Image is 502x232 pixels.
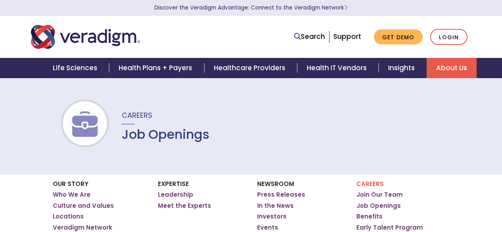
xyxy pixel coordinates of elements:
[53,213,84,220] a: Locations
[427,58,477,78] a: About Us
[109,58,204,78] a: Health Plans + Payers
[53,224,112,232] a: Veradigm Network
[158,191,193,199] a: Leadership
[297,58,379,78] a: Health IT Vendors
[257,213,287,220] a: Investors
[204,58,297,78] a: Healthcare Providers
[294,31,325,42] a: Search
[257,202,294,210] a: In the News
[257,224,278,232] a: Events
[356,213,383,220] a: Benefits
[158,202,211,210] a: Meet the Experts
[257,191,305,199] a: Press Releases
[374,29,423,45] a: Get Demo
[154,4,348,12] a: Discover the Veradigm Advantage: Connect to the Veradigm NetworkLearn More
[356,191,403,199] a: Join Our Team
[356,224,423,232] a: Early Talent Program
[379,58,427,78] a: Insights
[430,29,467,45] a: Login
[356,202,401,210] a: Job Openings
[53,202,114,210] a: Culture and Values
[333,32,361,41] a: Support
[122,127,210,142] h1: Job Openings
[122,110,152,120] span: Careers
[53,191,90,199] a: Who We Are
[31,24,140,50] img: Veradigm logo
[344,4,348,12] span: Learn More
[43,58,109,78] a: Life Sciences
